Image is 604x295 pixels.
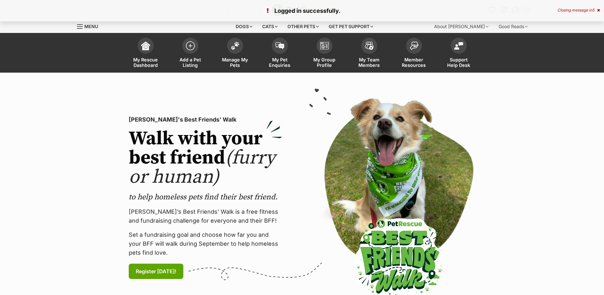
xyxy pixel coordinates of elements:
[258,20,282,33] div: Cats
[324,20,378,33] div: Get pet support
[392,35,436,73] a: Member Resources
[123,35,168,73] a: My Rescue Dashboard
[275,42,284,49] img: pet-enquiries-icon-7e3ad2cf08bfb03b45e93fb7055b45f3efa6380592205ae92323e6603595dc1f.svg
[400,57,428,68] span: Member Resources
[355,57,384,68] span: My Team Members
[231,42,240,50] img: manage-my-pets-icon-02211641906a0b7f246fdf0571729dbe1e7629f14944591b6c1af311fb30b64b.svg
[129,230,282,257] p: Set a fundraising goal and choose how far you and your BFF will walk during September to help hom...
[168,35,213,73] a: Add a Pet Listing
[136,267,176,275] span: Register [DATE]!
[444,57,473,68] span: Support Help Desk
[77,20,103,32] a: Menu
[129,146,275,189] span: (furry or human)
[231,20,257,33] div: Dogs
[186,41,195,50] img: add-pet-listing-icon-0afa8454b4691262ce3f59096e99ab1cd57d4a30225e0717b998d2c9b9846f56.svg
[176,57,205,68] span: Add a Pet Listing
[409,41,418,50] img: member-resources-icon-8e73f808a243e03378d46382f2149f9095a855e16c252ad45f914b54edf8863c.svg
[430,20,493,33] div: About [PERSON_NAME]
[141,41,150,50] img: dashboard-icon-eb2f2d2d3e046f16d808141f083e7271f6b2e854fb5c12c21221c1fb7104beca.svg
[347,35,392,73] a: My Team Members
[302,35,347,73] a: My Group Profile
[454,42,463,50] img: help-desk-icon-fdf02630f3aa405de69fd3d07c3f3aa587a6932b1a1747fa1d2bba05be0121f9.svg
[265,57,294,68] span: My Pet Enquiries
[310,57,339,68] span: My Group Profile
[129,192,282,202] p: to help homeless pets find their best friend.
[257,35,302,73] a: My Pet Enquiries
[129,207,282,225] p: [PERSON_NAME]’s Best Friends' Walk is a free fitness and fundraising challenge for everyone and t...
[213,35,257,73] a: Manage My Pets
[84,24,98,29] span: Menu
[129,264,183,279] a: Register [DATE]!
[131,57,160,68] span: My Rescue Dashboard
[129,129,282,187] h2: Walk with your best friend
[221,57,249,68] span: Manage My Pets
[129,115,282,124] p: [PERSON_NAME]'s Best Friends' Walk
[365,42,374,50] img: team-members-icon-5396bd8760b3fe7c0b43da4ab00e1e3bb1a5d9ba89233759b79545d2d3fc5d0d.svg
[283,20,323,33] div: Other pets
[436,35,481,73] a: Support Help Desk
[494,20,532,33] div: Good Reads
[320,42,329,50] img: group-profile-icon-3fa3cf56718a62981997c0bc7e787c4b2cf8bcc04b72c1350f741eb67cf2f40e.svg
